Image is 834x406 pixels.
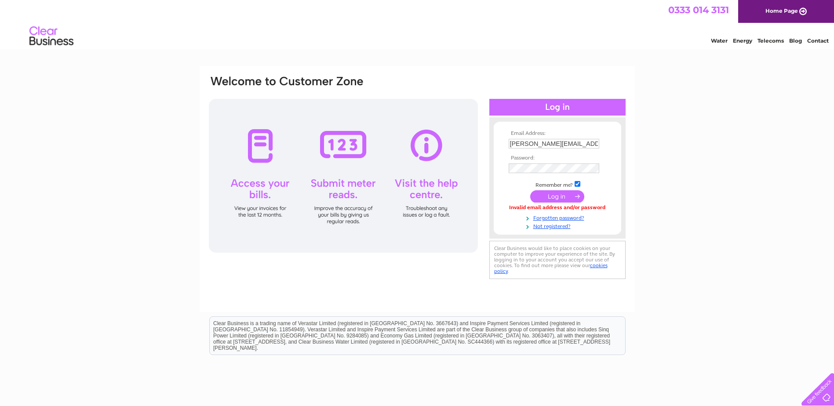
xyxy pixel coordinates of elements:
a: Energy [733,37,752,44]
a: cookies policy [494,262,608,274]
a: Forgotten password? [509,213,608,221]
input: Submit [530,190,584,203]
th: Password: [506,155,608,161]
a: Contact [807,37,829,44]
div: Clear Business would like to place cookies on your computer to improve your experience of the sit... [489,241,626,279]
a: Not registered? [509,221,608,230]
div: Clear Business is a trading name of Verastar Limited (registered in [GEOGRAPHIC_DATA] No. 3667643... [210,5,625,43]
a: Blog [789,37,802,44]
td: Remember me? [506,180,608,188]
a: 0333 014 3131 [668,4,729,15]
div: Invalid email address and/or password [509,205,606,211]
img: logo.png [29,23,74,50]
th: Email Address: [506,130,608,137]
a: Telecoms [758,37,784,44]
a: Water [711,37,728,44]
